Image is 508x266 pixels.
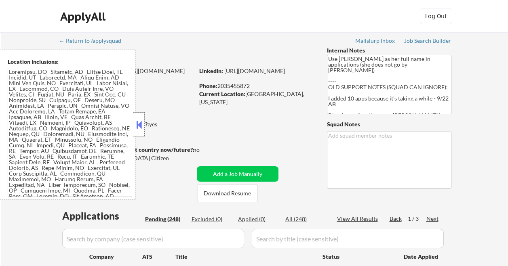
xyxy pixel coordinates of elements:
[142,253,175,261] div: ATS
[404,38,451,46] a: Job Search Builder
[420,8,452,24] button: Log Out
[323,249,392,264] div: Status
[199,82,314,90] div: 2035455872
[145,215,185,223] div: Pending (248)
[197,166,278,182] button: Add a Job Manually
[426,215,439,223] div: Next
[192,215,232,223] div: Excluded (0)
[62,211,142,221] div: Applications
[327,46,451,54] div: Internal Notes
[252,229,444,248] input: Search by title (case sensitive)
[198,184,257,202] button: Download Resume
[355,38,396,46] a: Mailslurp Inbox
[62,229,244,248] input: Search by company (case sensitive)
[175,253,315,261] div: Title
[199,67,223,74] strong: LinkedIn:
[59,38,129,46] a: ← Return to /applysquad
[337,215,380,223] div: View All Results
[238,215,278,223] div: Applied (0)
[59,38,129,44] div: ← Return to /applysquad
[390,215,403,223] div: Back
[89,253,142,261] div: Company
[193,146,216,154] div: no
[199,82,217,89] strong: Phone:
[327,120,451,128] div: Squad Notes
[199,90,245,97] strong: Current Location:
[404,253,439,261] div: Date Applied
[408,215,426,223] div: 1 / 3
[285,215,326,223] div: All (248)
[60,10,108,23] div: ApplyAll
[224,67,285,74] a: [URL][DOMAIN_NAME]
[404,38,451,44] div: Job Search Builder
[8,58,132,66] div: Location Inclusions:
[199,90,314,106] div: [GEOGRAPHIC_DATA], [US_STATE]
[355,38,396,44] div: Mailslurp Inbox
